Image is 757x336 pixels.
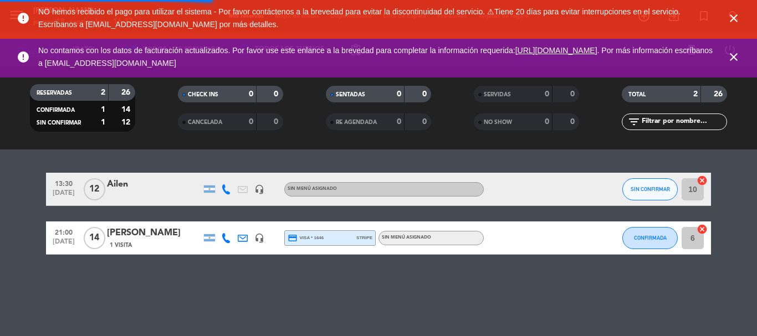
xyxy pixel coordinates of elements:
strong: 0 [249,118,253,126]
strong: 0 [397,90,401,98]
i: headset_mic [254,184,264,194]
i: headset_mic [254,233,264,243]
strong: 0 [545,90,549,98]
span: CHECK INS [188,92,218,97]
strong: 26 [121,89,132,96]
i: close [727,50,740,64]
i: credit_card [288,233,298,243]
strong: 0 [397,118,401,126]
span: SERVIDAS [484,92,511,97]
div: [PERSON_NAME] [107,226,201,240]
i: cancel [697,175,708,186]
i: error [17,12,30,25]
strong: 2 [101,89,105,96]
a: [URL][DOMAIN_NAME] [515,46,597,55]
i: filter_list [627,115,641,128]
span: NO hemos recibido el pago para utilizar el sistema - Por favor contáctenos a la brevedad para evi... [38,7,681,29]
span: stripe [356,234,372,241]
strong: 0 [545,118,549,126]
strong: 0 [422,90,429,98]
span: 14 [84,227,105,249]
strong: 0 [274,118,280,126]
strong: 0 [422,118,429,126]
span: 1 Visita [110,241,132,250]
span: SIN CONFIRMAR [631,186,670,192]
a: . Por más información escríbanos a [EMAIL_ADDRESS][DOMAIN_NAME] [38,46,713,68]
strong: 1 [101,118,105,126]
span: RE AGENDADA [336,120,377,125]
button: CONFIRMADA [622,227,678,249]
i: error [17,50,30,64]
span: visa * 1646 [288,233,324,243]
span: 21:00 [50,225,78,238]
span: Sin menú asignado [382,235,431,240]
span: TOTAL [628,92,646,97]
strong: 14 [121,106,132,113]
span: Sin menú asignado [288,187,337,191]
span: 12 [84,178,105,200]
span: [DATE] [50,189,78,202]
span: CONFIRMADA [634,235,667,241]
i: close [727,12,740,25]
span: CONFIRMADA [37,107,75,113]
strong: 0 [570,90,577,98]
span: [DATE] [50,238,78,251]
span: No contamos con los datos de facturación actualizados. Por favor use este enlance a la brevedad p... [38,46,713,68]
strong: 0 [274,90,280,98]
strong: 2 [693,90,698,98]
strong: 1 [101,106,105,113]
span: CANCELADA [188,120,222,125]
strong: 12 [121,118,132,126]
strong: 26 [714,90,725,98]
input: Filtrar por nombre... [641,116,727,128]
span: NO SHOW [484,120,512,125]
span: SIN CONFIRMAR [37,120,81,126]
span: SENTADAS [336,92,365,97]
button: SIN CONFIRMAR [622,178,678,200]
span: RESERVADAS [37,90,72,96]
strong: 0 [570,118,577,126]
strong: 0 [249,90,253,98]
span: 13:30 [50,177,78,189]
div: Ailen [107,177,201,192]
i: cancel [697,224,708,235]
